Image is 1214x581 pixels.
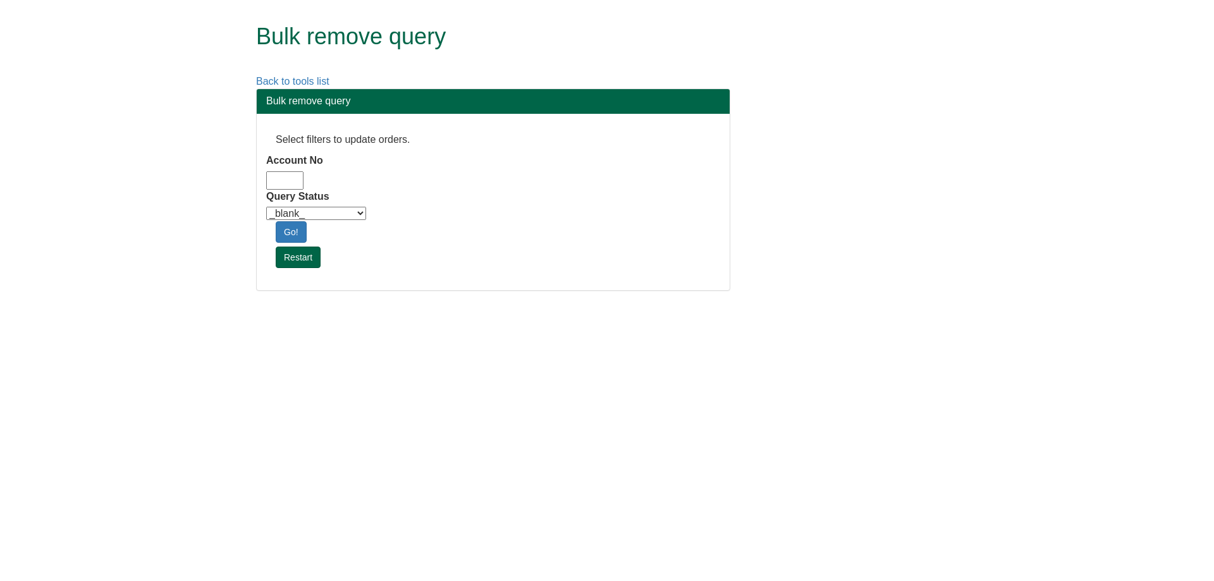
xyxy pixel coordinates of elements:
[256,76,329,87] a: Back to tools list
[266,95,720,107] h3: Bulk remove query
[256,24,929,49] h1: Bulk remove query
[266,190,329,204] label: Query Status
[276,133,711,147] p: Select filters to update orders.
[276,221,307,243] a: Go!
[266,154,323,168] label: Account No
[276,247,321,268] a: Restart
